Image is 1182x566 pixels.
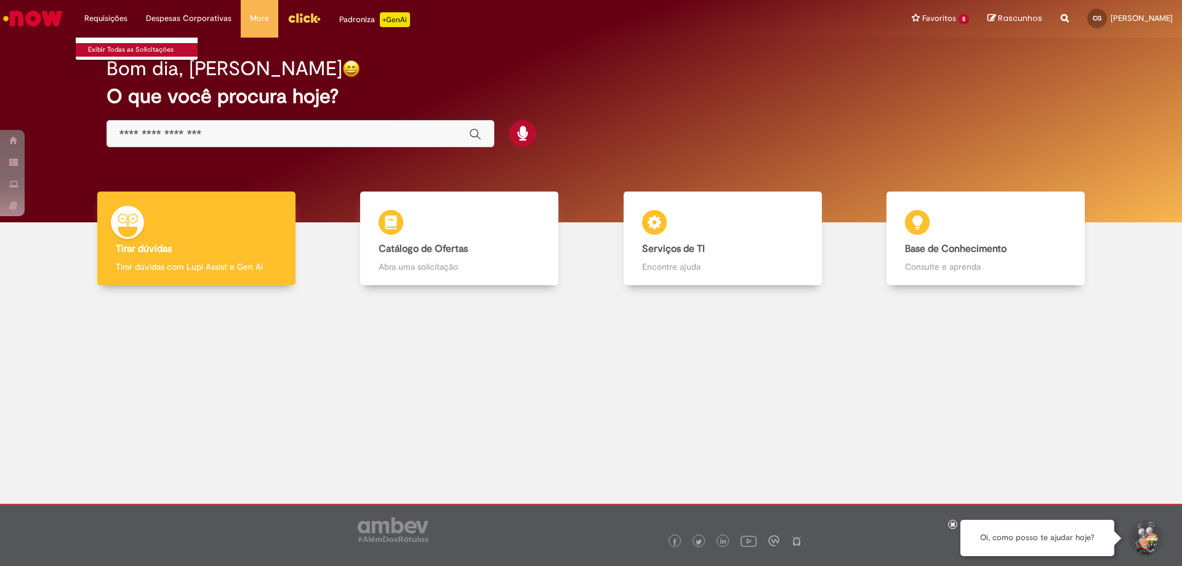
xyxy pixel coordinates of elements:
img: logo_footer_workplace.png [768,535,779,546]
img: logo_footer_naosei.png [791,535,802,546]
span: More [250,12,269,25]
h2: O que você procura hoje? [107,86,1076,107]
p: Abra uma solicitação [379,261,540,273]
b: Catálogo de Ofertas [379,243,468,255]
b: Tirar dúvidas [116,243,172,255]
a: Rascunhos [987,13,1042,25]
img: logo_footer_ambev_rotulo_gray.png [358,517,428,542]
a: Exibir Todas as Solicitações [76,43,211,57]
span: Favoritos [922,12,956,25]
img: happy-face.png [342,60,360,78]
img: logo_footer_linkedin.png [720,538,726,546]
b: Serviços de TI [642,243,705,255]
span: 5 [959,14,969,25]
div: Oi, como posso te ajudar hoje? [960,520,1114,556]
b: Base de Conhecimento [905,243,1007,255]
a: Serviços de TI Encontre ajuda [591,192,854,286]
img: logo_footer_twitter.png [696,539,702,545]
p: Encontre ajuda [642,261,803,273]
img: ServiceNow [1,6,65,31]
p: Consulte e aprenda [905,261,1066,273]
div: Padroniza [339,12,410,27]
span: Rascunhos [998,12,1042,24]
img: click_logo_yellow_360x200.png [287,9,321,27]
ul: Requisições [75,37,198,60]
p: Tirar dúvidas com Lupi Assist e Gen Ai [116,261,277,273]
h2: Bom dia, [PERSON_NAME] [107,58,342,79]
span: Requisições [84,12,127,25]
img: logo_footer_facebook.png [672,539,678,545]
button: Iniciar Conversa de Suporte [1127,520,1164,557]
a: Tirar dúvidas Tirar dúvidas com Lupi Assist e Gen Ai [65,192,328,286]
p: +GenAi [380,12,410,27]
span: Despesas Corporativas [146,12,231,25]
img: logo_footer_youtube.png [741,533,757,549]
span: [PERSON_NAME] [1111,13,1173,23]
a: Base de Conhecimento Consulte e aprenda [854,192,1118,286]
span: CG [1093,14,1101,22]
a: Catálogo de Ofertas Abra uma solicitação [328,192,592,286]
